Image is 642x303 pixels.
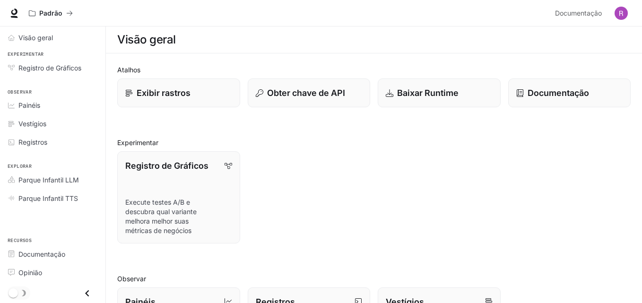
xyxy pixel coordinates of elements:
font: Recursos [8,237,32,243]
font: Explorar [8,163,32,169]
img: Avatar do usuário [615,7,628,20]
font: Obter chave de API [267,88,345,98]
a: Parque Infantil LLM [4,172,102,188]
font: Parque Infantil TTS [18,194,78,202]
font: Observar [117,275,146,283]
font: Registro de Gráficos [18,64,81,72]
font: Documentação [528,88,589,98]
font: Exibir rastros [137,88,191,98]
font: Experimentar [8,51,44,57]
font: Visão geral [18,34,53,42]
font: Registros [18,138,47,146]
a: Documentação [551,4,608,23]
font: Vestígios [18,120,46,128]
font: Observar [8,89,32,95]
a: Documentação [4,246,102,262]
a: Vestígios [4,115,102,132]
a: Painéis [4,97,102,113]
a: Opinião [4,264,102,281]
button: Obter chave de API [248,78,371,107]
span: Alternar modo escuro [9,287,18,298]
font: Padrão [39,9,62,17]
a: Documentação [508,78,631,107]
button: Avatar do usuário [612,4,631,23]
font: Atalhos [117,66,140,74]
button: Fechar gaveta [77,284,98,303]
font: Execute testes A/B e descubra qual variante melhora melhor suas métricas de negócios [125,198,197,234]
a: Baixar Runtime [378,78,501,107]
font: Registro de Gráficos [125,161,208,171]
a: Registros [4,134,102,150]
font: Documentação [18,250,65,258]
font: Experimentar [117,139,158,147]
a: Parque Infantil TTS [4,190,102,207]
a: Registro de GráficosExecute testes A/B e descubra qual variante melhora melhor suas métricas de n... [117,151,240,243]
button: Todos os espaços de trabalho [25,4,77,23]
font: Painéis [18,101,40,109]
font: Baixar Runtime [397,88,459,98]
a: Registro de Gráficos [4,60,102,76]
font: Opinião [18,268,42,277]
a: Visão geral [4,29,102,46]
font: Parque Infantil LLM [18,176,79,184]
a: Exibir rastros [117,78,240,107]
font: Visão geral [117,33,176,46]
font: Documentação [555,9,602,17]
